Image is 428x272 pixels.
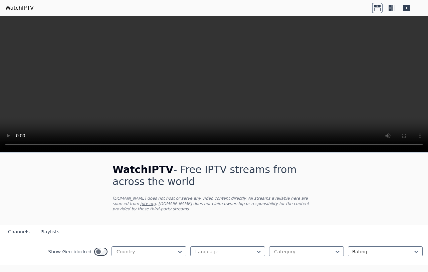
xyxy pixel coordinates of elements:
[113,164,315,188] h1: - Free IPTV streams from across the world
[140,201,156,206] a: iptv-org
[113,164,174,175] span: WatchIPTV
[40,226,59,238] button: Playlists
[48,248,91,255] label: Show Geo-blocked
[5,4,34,12] a: WatchIPTV
[113,196,315,212] p: [DOMAIN_NAME] does not host or serve any video content directly. All streams available here are s...
[8,226,30,238] button: Channels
